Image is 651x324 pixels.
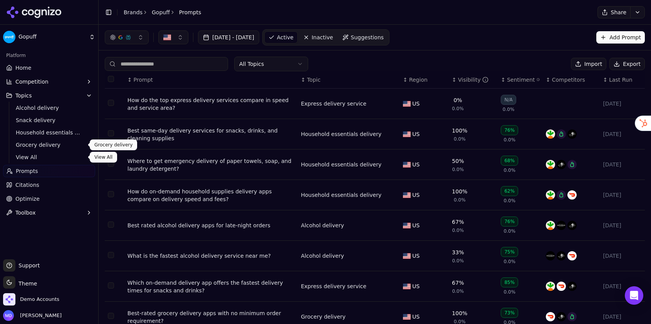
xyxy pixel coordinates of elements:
span: [PERSON_NAME] [17,312,62,319]
span: Support [15,262,40,269]
a: Brands [124,9,143,15]
div: 68% [501,156,518,166]
span: Prompts [179,8,201,16]
span: US [412,191,419,199]
img: Demo Accounts [3,293,15,306]
div: 75% [501,247,518,257]
a: Gopuff [152,8,170,16]
span: 0.0% [504,167,516,173]
span: Household essentials delivery [16,129,83,136]
a: Best same-day delivery services for snacks, drinks, and cleaning supplies [128,127,295,142]
div: Visibility [458,76,488,84]
span: US [412,222,419,229]
div: [DATE] [603,222,642,229]
a: Prompts [3,165,95,177]
button: Select row 2 [108,130,114,136]
span: Toolbox [15,209,36,217]
span: 0.0% [504,137,516,143]
a: Where to get emergency delivery of paper towels, soap, and laundry detergent? [128,157,295,173]
img: US flag [403,101,411,107]
span: US [412,130,419,138]
span: 0.0% [452,288,464,294]
span: 0.0% [503,106,515,112]
span: 0.0% [452,106,464,112]
span: Active [277,34,294,41]
button: Select row 8 [108,313,114,319]
a: Which on-demand delivery app offers the fastest delivery times for snacks and drinks? [128,279,295,294]
img: US flag [403,314,411,320]
div: ↕Region [403,76,446,84]
a: How do on-demand household supplies delivery apps compare on delivery speed and fees? [128,188,295,203]
th: brandMentionRate [449,71,498,89]
img: Gopuff [3,31,15,43]
span: 0.0% [452,166,464,173]
span: Demo Accounts [20,296,59,303]
a: Alcohol delivery [301,222,344,229]
th: sentiment [498,71,543,89]
span: Grocery delivery [16,141,83,149]
a: Optimize [3,193,95,205]
th: Topic [298,71,400,89]
span: Gopuff [18,34,86,40]
img: shipt [557,190,566,200]
img: instacart [546,129,555,139]
a: Household essentials delivery [13,127,86,138]
div: 0% [453,96,462,104]
a: Express delivery service [301,282,366,290]
span: Home [15,64,31,72]
img: postmates [557,312,566,321]
button: Toolbox [3,206,95,219]
img: postmates [567,282,577,291]
span: 0.0% [504,289,516,295]
img: shipt [567,312,577,321]
img: instacart [546,160,555,169]
span: Competition [15,78,49,86]
button: Open user button [3,310,62,321]
div: 100% [452,127,467,134]
img: instacart [546,221,555,230]
button: Select row 3 [108,161,114,167]
img: shipt [567,160,577,169]
span: 0.0% [504,228,516,234]
div: [DATE] [603,100,642,107]
img: doordash [557,282,566,291]
div: 67% [452,279,464,287]
div: ↕Last Run [603,76,642,84]
img: instacart [546,282,555,291]
a: Best rated alcohol delivery apps for late-night orders [128,222,295,229]
img: postmates [567,129,577,139]
button: Share [597,6,630,18]
a: Home [3,62,95,74]
button: Competition [3,76,95,88]
img: US flag [403,223,411,228]
div: [DATE] [603,161,642,168]
img: shipt [557,129,566,139]
button: Select row 1 [108,100,114,106]
a: Active [264,31,298,44]
div: 73% [501,308,518,318]
span: Competitors [552,76,585,84]
span: US [412,282,419,290]
span: Theme [15,280,37,287]
a: Suggestions [339,31,388,44]
a: Express delivery service [301,100,366,107]
img: doordash [567,190,577,200]
button: Select row 7 [108,282,114,289]
div: 100% [452,188,467,195]
div: Alcohol delivery [301,252,344,260]
a: Citations [3,179,95,191]
span: 0.0% [504,259,516,265]
span: Suggestions [351,34,384,41]
div: ↕Visibility [452,76,495,84]
span: Topic [307,76,320,84]
a: Household essentials delivery [301,191,381,199]
img: doordash [546,312,555,321]
a: What is the fastest alcohol delivery service near me? [128,252,295,260]
th: Last Run [600,71,645,89]
div: [DATE] [603,252,642,260]
div: 67% [452,218,464,226]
